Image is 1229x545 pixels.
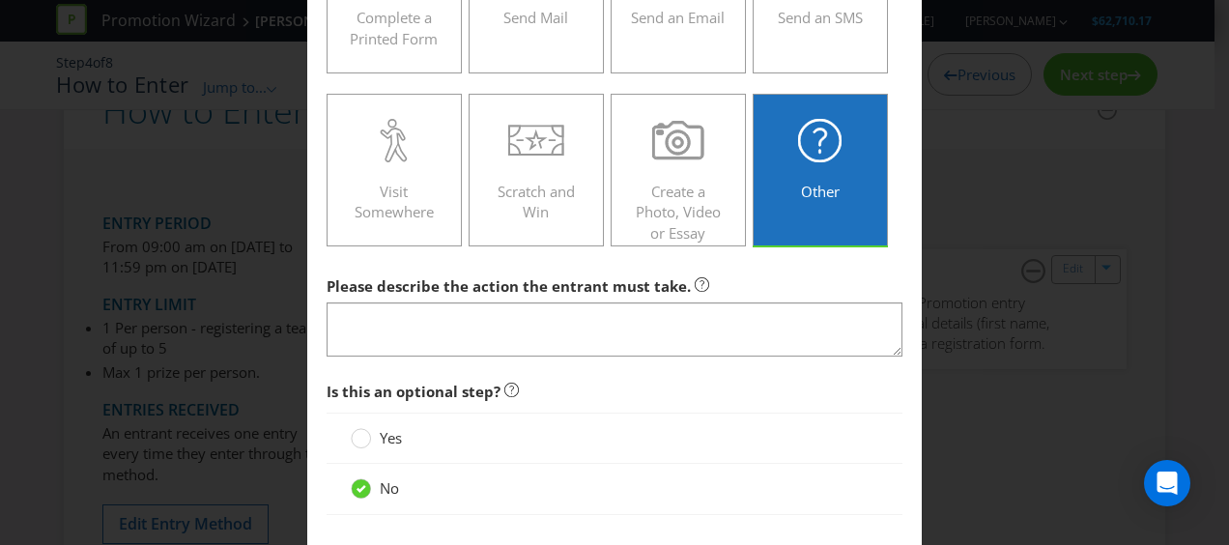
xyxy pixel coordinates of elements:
span: Send Mail [503,8,568,27]
span: Scratch and Win [498,182,575,221]
span: Is this an optional step? [327,382,500,401]
span: Complete a Printed Form [350,8,438,47]
span: Please describe the action the entrant must take. [327,276,691,296]
div: Open Intercom Messenger [1144,460,1190,506]
span: Visit Somewhere [355,182,434,221]
span: Send an SMS [778,8,863,27]
span: Create a Photo, Video or Essay [636,182,721,243]
span: Other [801,182,840,201]
span: Yes [380,428,402,447]
span: Send an Email [631,8,725,27]
span: No [380,478,399,498]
